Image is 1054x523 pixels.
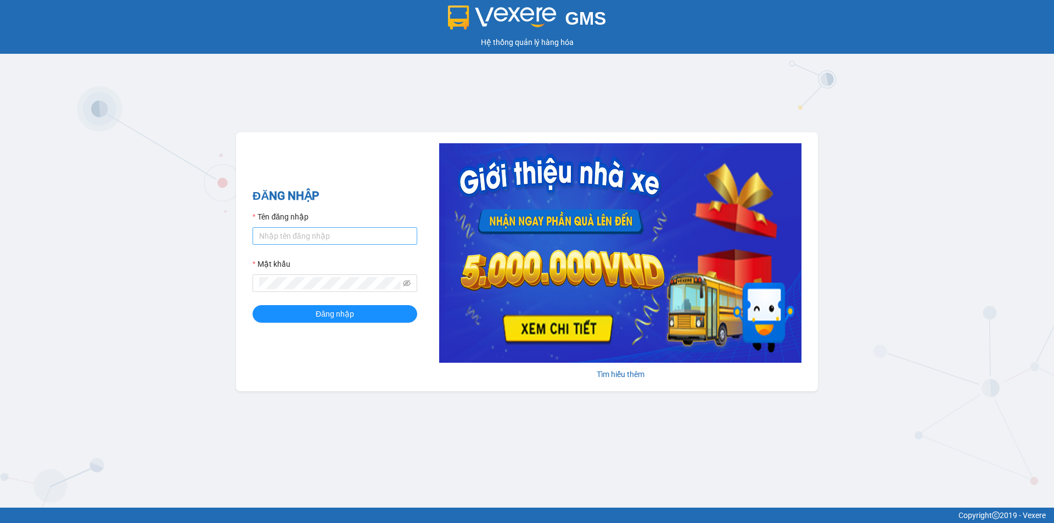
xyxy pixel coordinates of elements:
img: banner-0 [439,143,801,363]
span: eye-invisible [403,279,411,287]
label: Tên đăng nhập [253,211,309,223]
a: GMS [448,16,607,25]
span: GMS [565,8,606,29]
input: Tên đăng nhập [253,227,417,245]
div: Tìm hiểu thêm [439,368,801,380]
span: Đăng nhập [316,308,354,320]
span: copyright [992,511,1000,519]
h2: ĐĂNG NHẬP [253,187,417,205]
div: Hệ thống quản lý hàng hóa [3,36,1051,48]
input: Mật khẩu [259,277,401,289]
label: Mật khẩu [253,258,290,270]
button: Đăng nhập [253,305,417,323]
img: logo 2 [448,5,557,30]
div: Copyright 2019 - Vexere [8,509,1046,521]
